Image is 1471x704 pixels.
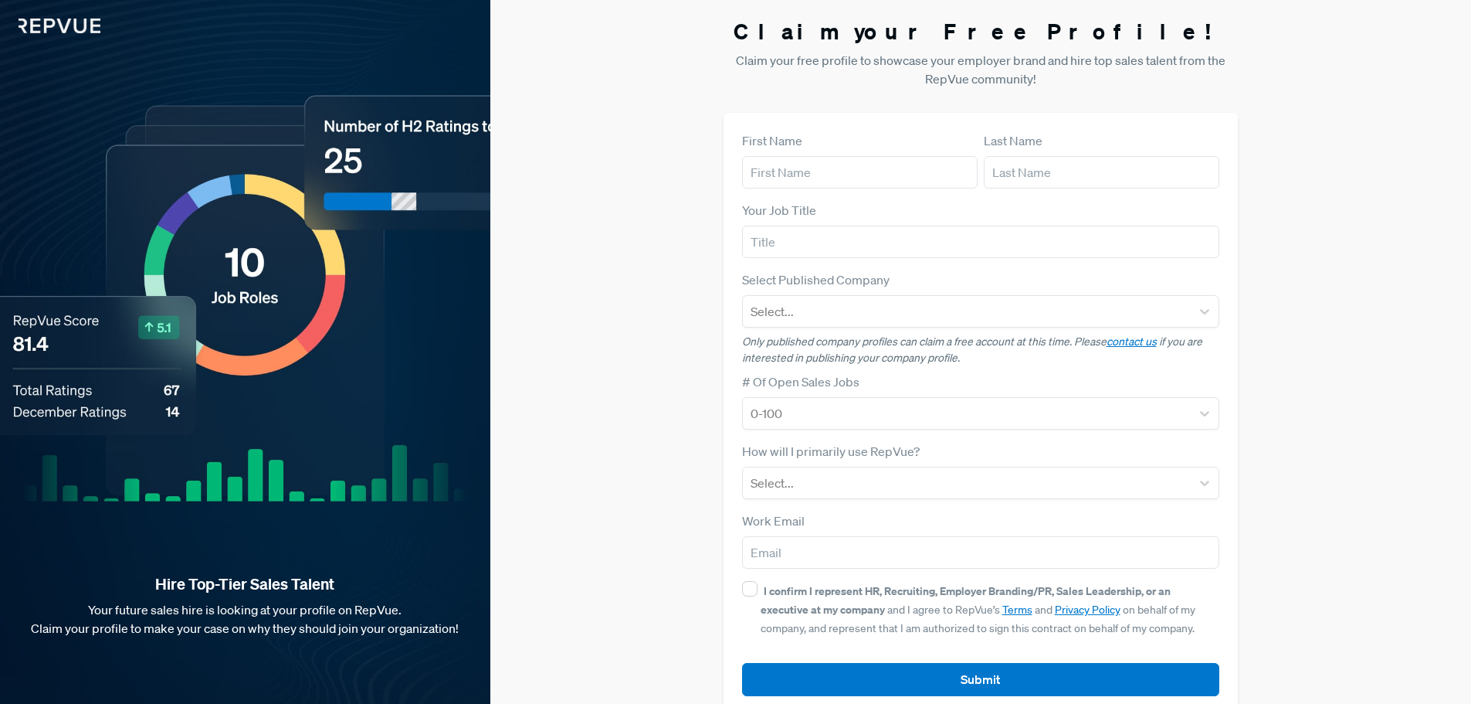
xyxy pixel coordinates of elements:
p: Claim your free profile to showcase your employer brand and hire top sales talent from the RepVue... [724,51,1239,88]
a: Privacy Policy [1055,603,1120,617]
label: Your Job Title [742,201,816,219]
input: Title [742,226,1220,258]
input: Email [742,536,1220,569]
label: # Of Open Sales Jobs [742,372,859,391]
label: First Name [742,131,802,150]
label: Last Name [984,131,1042,150]
label: Select Published Company [742,270,890,289]
label: Work Email [742,512,805,530]
p: Your future sales hire is looking at your profile on RepVue. Claim your profile to make your case... [25,600,466,638]
h3: Claim your Free Profile! [724,19,1239,45]
a: Terms [1002,603,1032,617]
input: First Name [742,156,978,189]
p: Only published company profiles can claim a free account at this time. Please if you are interest... [742,334,1220,366]
a: contact us [1107,335,1157,349]
label: How will I primarily use RepVue? [742,442,920,461]
strong: Hire Top-Tier Sales Talent [25,574,466,594]
button: Submit [742,663,1220,696]
span: and I agree to RepVue’s and on behalf of my company, and represent that I am authorized to sign t... [761,584,1195,635]
input: Last Name [984,156,1219,189]
strong: I confirm I represent HR, Recruiting, Employer Branding/PR, Sales Leadership, or an executive at ... [761,583,1171,617]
